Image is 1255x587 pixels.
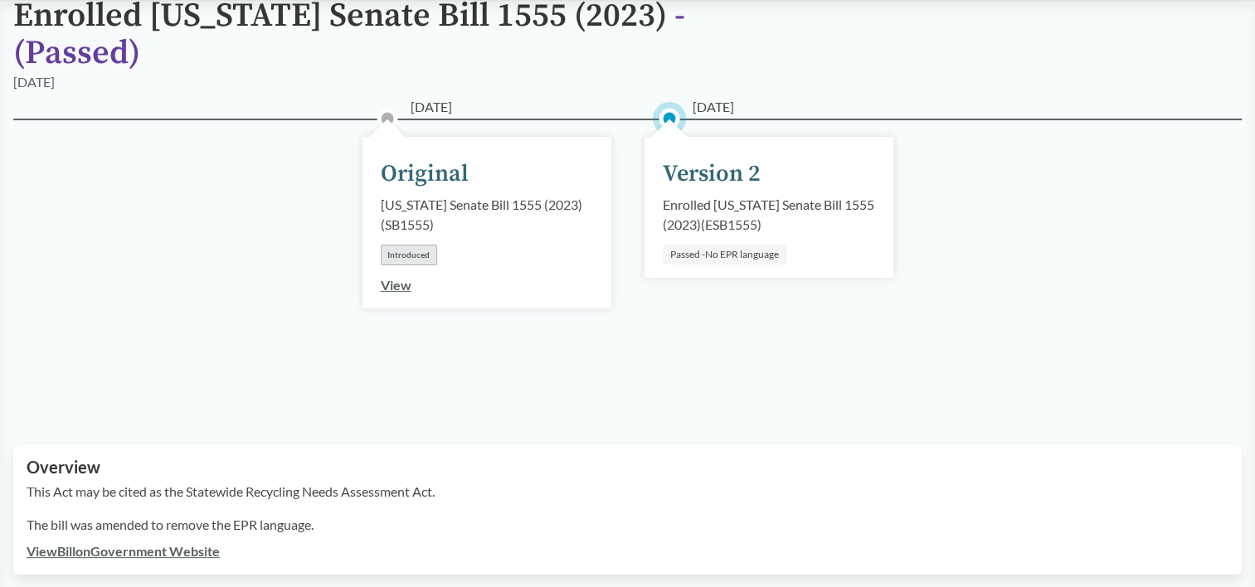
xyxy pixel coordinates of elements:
div: Original [381,157,469,192]
span: [DATE] [411,97,452,117]
p: This Act may be cited as the Statewide Recycling Needs Assessment Act. [27,482,1228,502]
h2: Overview [27,458,1228,477]
div: [DATE] [13,72,55,92]
div: Version 2 [663,157,761,192]
a: View [381,277,411,293]
p: The bill was amended to remove the EPR language. [27,515,1228,535]
span: [DATE] [693,97,734,117]
div: Enrolled [US_STATE] Senate Bill 1555 (2023) ( ESB1555 ) [663,195,875,235]
a: ViewBillonGovernment Website [27,543,220,559]
div: Introduced [381,245,437,265]
div: [US_STATE] Senate Bill 1555 (2023) ( SB1555 ) [381,195,593,235]
div: Passed -No EPR language [663,245,786,264]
